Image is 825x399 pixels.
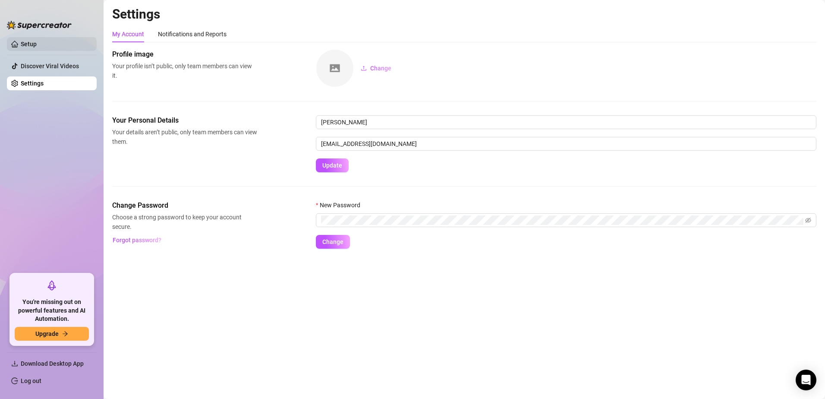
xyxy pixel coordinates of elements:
input: Enter new email [316,137,816,151]
span: download [11,360,18,367]
span: Your profile isn’t public, only team members can view it. [112,61,257,80]
span: You're missing out on powerful features and AI Automation. [15,298,89,323]
button: Change [354,61,398,75]
span: Your Personal Details [112,115,257,126]
span: Change Password [112,200,257,211]
div: Notifications and Reports [158,29,227,39]
span: Profile image [112,49,257,60]
a: Log out [21,377,41,384]
span: Change [322,238,343,245]
a: Settings [21,80,44,87]
div: Open Intercom Messenger [796,370,816,390]
span: Upgrade [35,330,59,337]
input: Enter name [316,115,816,129]
div: My Account [112,29,144,39]
span: arrow-right [62,331,68,337]
span: eye-invisible [805,217,811,223]
input: New Password [321,215,803,225]
span: rocket [47,280,57,291]
span: Download Desktop App [21,360,84,367]
button: Change [316,235,350,249]
span: Your details aren’t public, only team members can view them. [112,127,257,146]
img: square-placeholder.png [316,50,353,87]
button: Upgradearrow-right [15,327,89,341]
span: upload [361,65,367,71]
a: Discover Viral Videos [21,63,79,70]
img: logo-BBDzfeDw.svg [7,21,72,29]
span: Forgot password? [113,237,161,244]
a: Setup [21,41,37,47]
span: Update [322,162,342,169]
span: Choose a strong password to keep your account secure. [112,212,257,231]
span: Change [370,65,391,72]
h2: Settings [112,6,816,22]
button: Forgot password? [112,233,161,247]
label: New Password [316,200,366,210]
button: Update [316,158,349,172]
